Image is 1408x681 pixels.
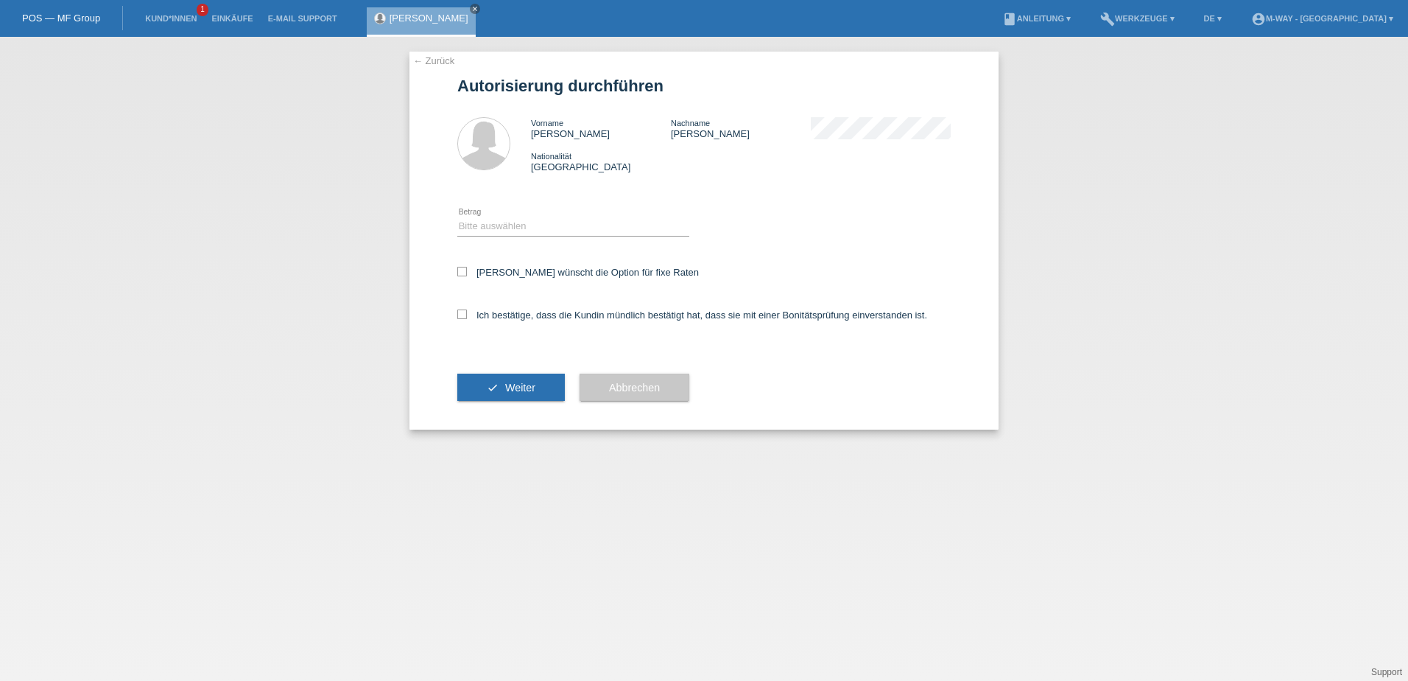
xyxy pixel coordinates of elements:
div: [GEOGRAPHIC_DATA] [531,150,671,172]
i: build [1100,12,1115,27]
i: account_circle [1251,12,1266,27]
h1: Autorisierung durchführen [457,77,951,95]
a: Kund*innen [138,14,204,23]
span: Abbrechen [609,382,660,394]
div: [PERSON_NAME] [671,117,811,139]
a: buildWerkzeuge ▾ [1093,14,1182,23]
span: Nationalität [531,152,571,161]
a: [PERSON_NAME] [390,13,468,24]
a: bookAnleitung ▾ [995,14,1078,23]
i: close [471,5,479,13]
button: check Weiter [457,374,565,402]
i: check [487,382,499,394]
a: close [470,4,480,14]
a: Support [1371,667,1402,677]
a: Einkäufe [204,14,260,23]
button: Abbrechen [580,374,689,402]
a: POS — MF Group [22,13,100,24]
span: 1 [197,4,208,16]
label: Ich bestätige, dass die Kundin mündlich bestätigt hat, dass sie mit einer Bonitätsprüfung einvers... [457,310,927,321]
span: Vorname [531,119,563,128]
a: DE ▾ [1197,14,1229,23]
span: Nachname [671,119,710,128]
a: account_circlem-way - [GEOGRAPHIC_DATA] ▾ [1244,14,1401,23]
i: book [1002,12,1017,27]
div: [PERSON_NAME] [531,117,671,139]
a: E-Mail Support [261,14,345,23]
label: [PERSON_NAME] wünscht die Option für fixe Raten [457,267,699,278]
a: ← Zurück [413,55,454,66]
span: Weiter [505,382,535,394]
